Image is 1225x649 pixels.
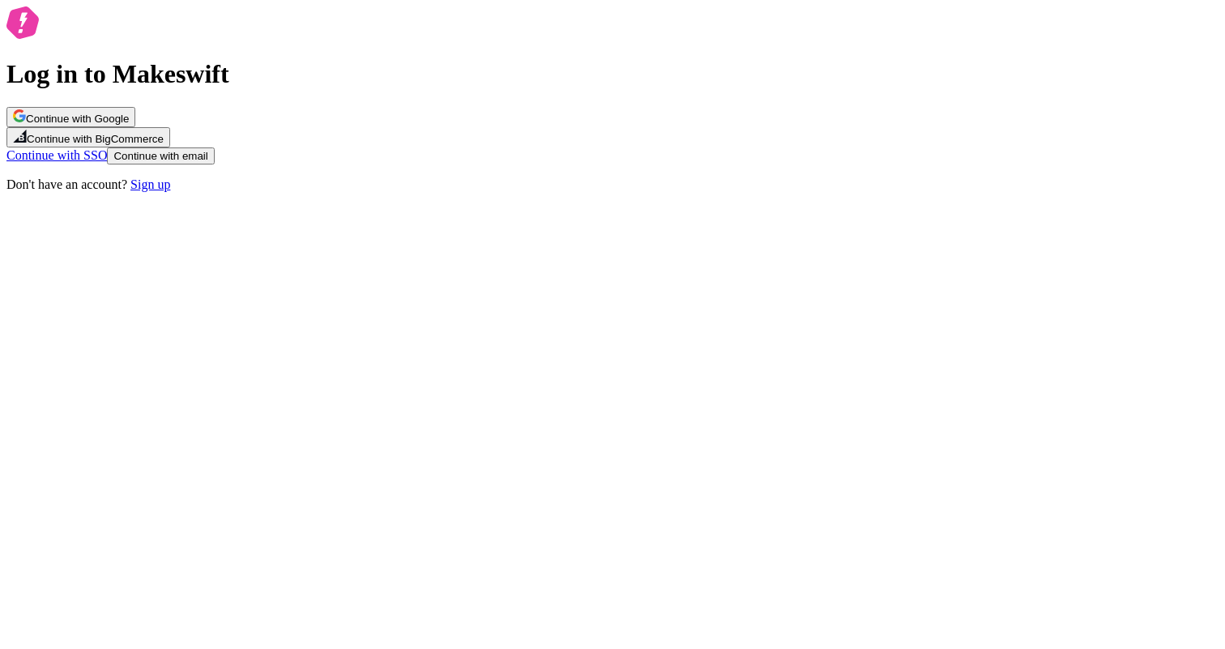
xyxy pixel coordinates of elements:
a: Sign up [130,177,170,191]
span: Continue with email [113,150,207,162]
button: Continue with Google [6,107,135,127]
span: Continue with Google [26,113,129,125]
a: Continue with SSO [6,148,107,162]
p: Don't have an account? [6,177,1219,192]
button: Continue with email [107,147,214,164]
button: Continue with BigCommerce [6,127,170,147]
h1: Log in to Makeswift [6,59,1219,89]
span: Continue with BigCommerce [27,133,164,145]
